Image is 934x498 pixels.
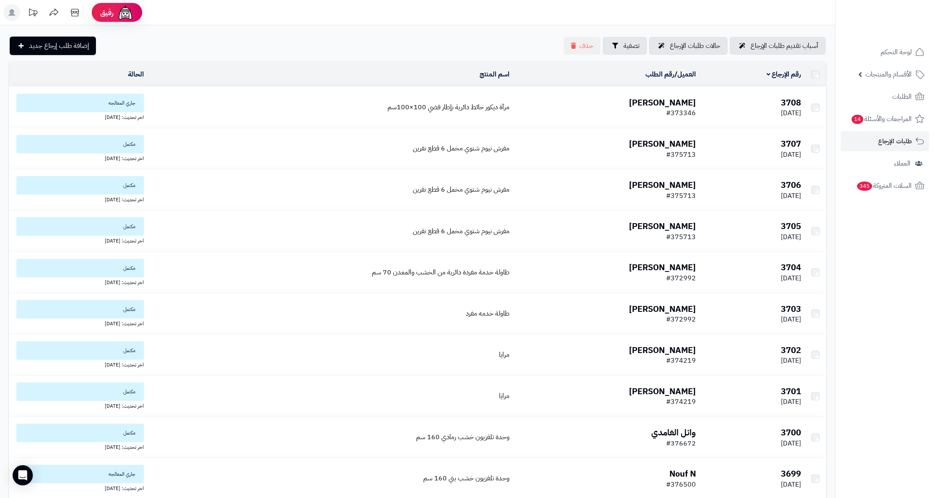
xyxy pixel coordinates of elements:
[499,350,509,360] a: مرايا
[579,41,593,51] span: حذف
[651,426,696,439] b: وائل الغامدي
[781,397,801,407] span: [DATE]
[629,385,696,398] b: [PERSON_NAME]
[781,220,801,232] b: 3705
[781,96,801,109] b: 3708
[22,4,43,23] a: تحديثات المنصة
[16,465,144,483] span: جاري المعالجه
[629,261,696,274] b: [PERSON_NAME]
[781,273,801,283] span: [DATE]
[117,4,134,21] img: ai-face.png
[564,37,600,55] button: حذف
[12,277,144,286] div: اخر تحديث: [DATE]
[666,397,696,407] span: #374219
[413,143,509,153] a: مفرش نيوم شتوي مخمل 6 قطع نفرين
[666,438,696,448] span: #376672
[12,319,144,327] div: اخر تحديث: [DATE]
[751,41,818,51] span: أسباب تقديم طلبات الإرجاع
[372,267,509,277] span: طاولة خدمة مفردة دائرية من الخشب والمعدن 70 سم
[16,176,144,195] span: مكتمل
[423,473,509,483] a: وحدة تلفزيون خشب بني 160 سم
[781,344,801,356] b: 3702
[666,150,696,160] span: #375713
[666,191,696,201] span: #375713
[669,467,696,480] b: Nouf N
[416,432,509,442] a: وحدة تلفزيون خشب رمادي 160 سم
[645,69,674,79] a: رقم الطلب
[894,158,910,169] span: العملاء
[603,37,647,55] button: تصفية
[841,42,929,62] a: لوحة التحكم
[781,232,801,242] span: [DATE]
[499,391,509,401] a: مرايا
[629,179,696,191] b: [PERSON_NAME]
[841,131,929,151] a: طلبات الإرجاع
[629,220,696,232] b: [PERSON_NAME]
[781,467,801,480] b: 3699
[12,112,144,121] div: اخر تحديث: [DATE]
[629,96,696,109] b: [PERSON_NAME]
[666,273,696,283] span: #372992
[781,314,801,324] span: [DATE]
[624,41,639,51] span: تصفية
[13,465,33,485] div: Open Intercom Messenger
[466,308,509,319] a: طاولة خدمه مفرد
[128,69,144,79] a: الحالة
[12,153,144,162] div: اخر تحديث: [DATE]
[892,91,912,103] span: الطلبات
[649,37,727,55] a: حالات طلبات الإرجاع
[781,191,801,201] span: [DATE]
[852,115,864,124] span: 14
[16,217,144,236] span: مكتمل
[666,314,696,324] span: #372992
[857,182,872,191] span: 345
[865,69,912,80] span: الأقسام والمنتجات
[12,401,144,410] div: اخر تحديث: [DATE]
[12,195,144,203] div: اخر تحديث: [DATE]
[841,153,929,174] a: العملاء
[781,261,801,274] b: 3704
[16,382,144,401] span: مكتمل
[841,87,929,107] a: الطلبات
[856,180,912,192] span: السلات المتروكة
[100,8,114,18] span: رفيق
[841,109,929,129] a: المراجعات والأسئلة14
[677,69,696,79] a: العميل
[730,37,825,55] a: أسباب تقديم طلبات الإرجاع
[29,41,89,51] span: إضافة طلب إرجاع جديد
[851,113,912,125] span: المراجعات والأسئلة
[387,102,509,112] a: مرآة ديكور حائط دائرية بإطار فضي 100×100سم
[781,108,801,118] span: [DATE]
[12,236,144,245] div: اخر تحديث: [DATE]
[666,108,696,118] span: #373346
[16,341,144,360] span: مكتمل
[781,150,801,160] span: [DATE]
[881,46,912,58] span: لوحة التحكم
[629,137,696,150] b: [PERSON_NAME]
[16,300,144,319] span: مكتمل
[513,62,699,87] td: /
[413,226,509,236] a: مفرش نيوم شتوي مخمل 6 قطع نفرين
[781,480,801,490] span: [DATE]
[781,179,801,191] b: 3706
[629,303,696,315] b: [PERSON_NAME]
[666,356,696,366] span: #374219
[666,480,696,490] span: #376500
[413,184,509,195] a: مفرش نيوم شتوي مخمل 6 قطع نفرين
[670,41,720,51] span: حالات طلبات الإرجاع
[841,176,929,196] a: السلات المتروكة345
[16,135,144,153] span: مكتمل
[629,344,696,356] b: [PERSON_NAME]
[666,232,696,242] span: #375713
[16,424,144,442] span: مكتمل
[12,483,144,492] div: اخر تحديث: [DATE]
